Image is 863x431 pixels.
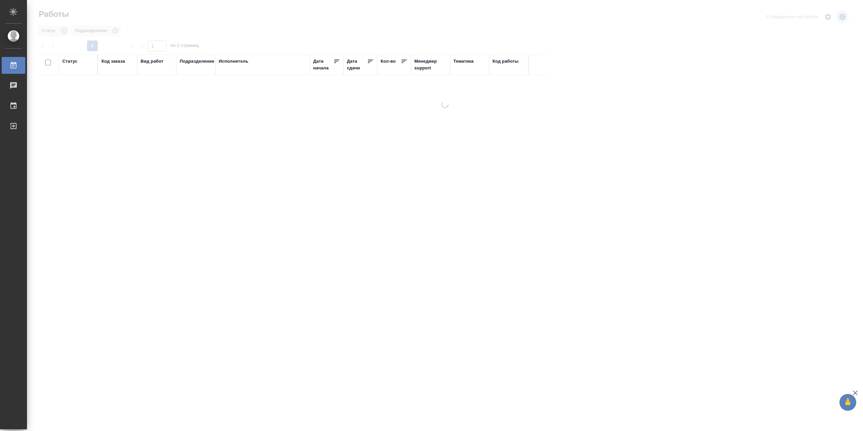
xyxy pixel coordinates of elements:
[141,58,163,65] div: Вид работ
[842,395,854,409] span: 🙏
[347,58,367,71] div: Дата сдачи
[381,58,396,65] div: Кол-во
[414,58,447,71] div: Менеджер support
[219,58,248,65] div: Исполнитель
[180,58,214,65] div: Подразделение
[101,58,125,65] div: Код заказа
[839,394,856,411] button: 🙏
[493,58,518,65] div: Код работы
[62,58,78,65] div: Статус
[453,58,474,65] div: Тематика
[313,58,333,71] div: Дата начала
